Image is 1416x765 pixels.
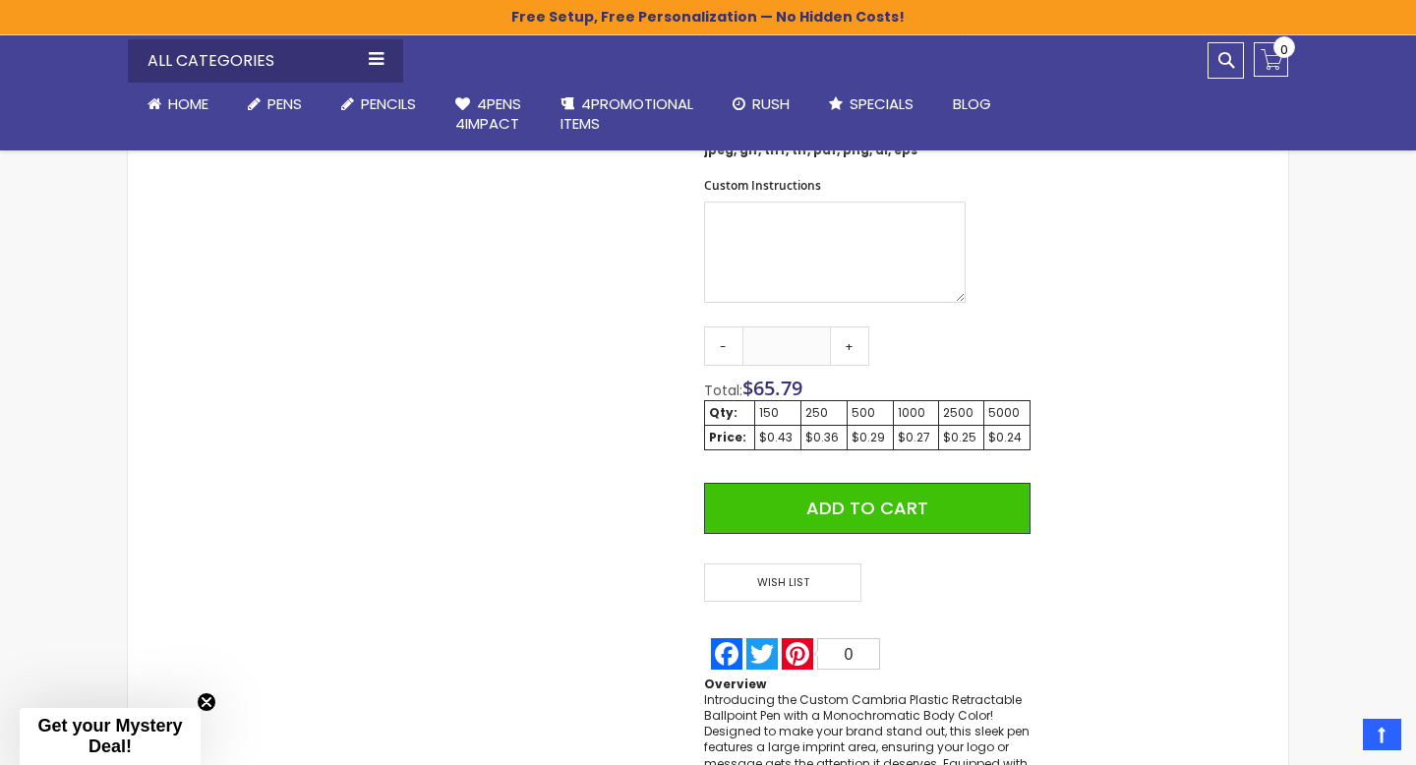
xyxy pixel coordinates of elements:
[541,83,713,147] a: 4PROMOTIONALITEMS
[953,93,991,114] span: Blog
[759,405,796,421] div: 150
[830,326,869,366] a: +
[852,430,889,445] div: $0.29
[713,83,809,126] a: Rush
[988,405,1026,421] div: 5000
[988,430,1026,445] div: $0.24
[943,430,980,445] div: $0.25
[704,563,861,602] span: Wish List
[809,83,933,126] a: Specials
[742,375,802,401] span: $
[898,405,934,421] div: 1000
[455,93,521,134] span: 4Pens 4impact
[704,563,867,602] a: Wish List
[37,716,182,756] span: Get your Mystery Deal!
[759,430,796,445] div: $0.43
[1254,42,1288,77] a: 0
[704,381,742,400] span: Total:
[780,638,882,670] a: Pinterest0
[228,83,322,126] a: Pens
[852,405,889,421] div: 500
[744,638,780,670] a: Twitter
[845,646,854,663] span: 0
[752,93,790,114] span: Rush
[850,93,914,114] span: Specials
[1363,719,1401,750] a: Top
[436,83,541,147] a: 4Pens4impact
[709,404,737,421] strong: Qty:
[753,375,802,401] span: 65.79
[704,676,766,692] strong: Overview
[704,125,952,157] strong: jpg, jpeg, gif, tiff, tif, pdf, png, ai, eps
[805,430,843,445] div: $0.36
[560,93,693,134] span: 4PROMOTIONAL ITEMS
[704,483,1031,534] button: Add to Cart
[704,177,821,194] span: Custom Instructions
[128,39,403,83] div: All Categories
[898,430,934,445] div: $0.27
[322,83,436,126] a: Pencils
[128,83,228,126] a: Home
[704,326,743,366] a: -
[709,638,744,670] a: Facebook
[805,405,843,421] div: 250
[806,496,928,520] span: Add to Cart
[20,708,201,765] div: Get your Mystery Deal!Close teaser
[267,93,302,114] span: Pens
[197,692,216,712] button: Close teaser
[168,93,208,114] span: Home
[943,405,980,421] div: 2500
[933,83,1011,126] a: Blog
[709,429,746,445] strong: Price:
[361,93,416,114] span: Pencils
[1280,40,1288,59] span: 0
